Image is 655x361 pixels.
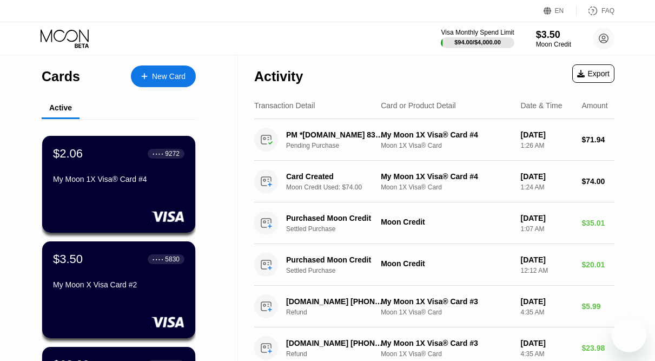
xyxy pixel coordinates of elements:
[441,29,514,48] div: Visa Monthly Spend Limit$94.00/$4,000.00
[53,175,184,183] div: My Moon 1X Visa® Card #4
[254,101,315,110] div: Transaction Detail
[381,259,512,268] div: Moon Credit
[42,136,195,233] div: $2.06● ● ● ●9272My Moon 1X Visa® Card #4
[520,225,573,233] div: 1:07 AM
[42,69,80,84] div: Cards
[381,297,512,306] div: My Moon 1X Visa® Card #3
[286,183,392,191] div: Moon Credit Used: $74.00
[520,183,573,191] div: 1:24 AM
[581,260,614,269] div: $20.01
[581,302,614,311] div: $5.99
[165,150,180,157] div: 9272
[577,5,614,16] div: FAQ
[286,255,385,264] div: Purchased Moon Credit
[153,258,163,261] div: ● ● ● ●
[286,142,392,149] div: Pending Purchase
[42,241,195,338] div: $3.50● ● ● ●5830My Moon X Visa Card #2
[381,130,512,139] div: My Moon 1X Visa® Card #4
[577,69,610,78] div: Export
[286,214,385,222] div: Purchased Moon Credit
[454,39,501,45] div: $94.00 / $4,000.00
[520,297,573,306] div: [DATE]
[536,41,571,48] div: Moon Credit
[286,350,392,358] div: Refund
[381,350,512,358] div: Moon 1X Visa® Card
[381,309,512,316] div: Moon 1X Visa® Card
[601,7,614,15] div: FAQ
[153,152,163,155] div: ● ● ● ●
[555,7,564,15] div: EN
[286,267,392,274] div: Settled Purchase
[520,142,573,149] div: 1:26 AM
[581,344,614,352] div: $23.98
[520,339,573,347] div: [DATE]
[131,65,196,87] div: New Card
[544,5,577,16] div: EN
[581,219,614,227] div: $35.01
[381,172,512,181] div: My Moon 1X Visa® Card #4
[520,309,573,316] div: 4:35 AM
[520,130,573,139] div: [DATE]
[254,69,303,84] div: Activity
[581,135,614,144] div: $71.94
[520,101,562,110] div: Date & Time
[581,101,607,110] div: Amount
[381,101,456,110] div: Card or Product Detail
[381,218,512,226] div: Moon Credit
[286,172,385,181] div: Card Created
[286,225,392,233] div: Settled Purchase
[286,339,385,347] div: [DOMAIN_NAME] [PHONE_NUMBER] US
[286,297,385,306] div: [DOMAIN_NAME] [PHONE_NUMBER] US
[572,64,614,83] div: Export
[520,267,573,274] div: 12:12 AM
[536,29,571,48] div: $3.50Moon Credit
[381,183,512,191] div: Moon 1X Visa® Card
[286,130,385,139] div: PM *[DOMAIN_NAME] 833-2238874 US
[381,339,512,347] div: My Moon 1X Visa® Card #3
[254,286,614,327] div: [DOMAIN_NAME] [PHONE_NUMBER] USRefundMy Moon 1X Visa® Card #3Moon 1X Visa® Card[DATE]4:35 AM$5.99
[53,280,184,289] div: My Moon X Visa Card #2
[165,255,180,263] div: 5830
[520,214,573,222] div: [DATE]
[254,119,614,161] div: PM *[DOMAIN_NAME] 833-2238874 USPending PurchaseMy Moon 1X Visa® Card #4Moon 1X Visa® Card[DATE]1...
[53,252,83,266] div: $3.50
[520,350,573,358] div: 4:35 AM
[49,103,72,112] div: Active
[254,202,614,244] div: Purchased Moon CreditSettled PurchaseMoon Credit[DATE]1:07 AM$35.01
[53,147,83,161] div: $2.06
[286,309,392,316] div: Refund
[520,255,573,264] div: [DATE]
[254,244,614,286] div: Purchased Moon CreditSettled PurchaseMoon Credit[DATE]12:12 AM$20.01
[520,172,573,181] div: [DATE]
[381,142,512,149] div: Moon 1X Visa® Card
[152,72,186,81] div: New Card
[254,161,614,202] div: Card CreatedMoon Credit Used: $74.00My Moon 1X Visa® Card #4Moon 1X Visa® Card[DATE]1:24 AM$74.00
[581,177,614,186] div: $74.00
[441,29,514,36] div: Visa Monthly Spend Limit
[536,29,571,41] div: $3.50
[612,318,646,352] iframe: Button to launch messaging window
